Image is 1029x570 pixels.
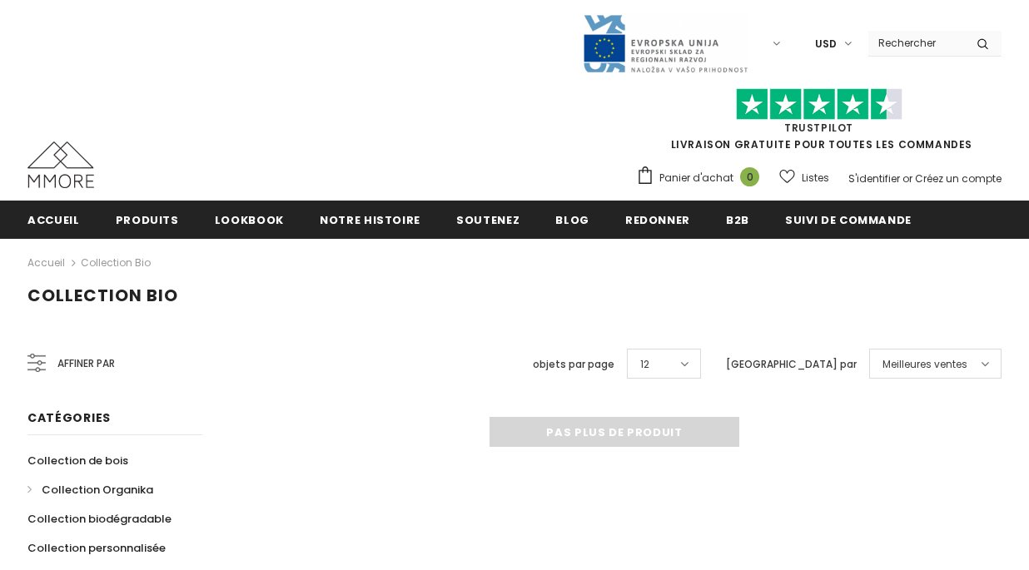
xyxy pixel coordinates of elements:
[659,170,733,186] span: Panier d'achat
[868,31,964,55] input: Search Site
[27,475,153,504] a: Collection Organika
[27,284,178,307] span: Collection Bio
[27,201,80,238] a: Accueil
[740,167,759,186] span: 0
[116,201,179,238] a: Produits
[582,13,748,74] img: Javni Razpis
[555,201,589,238] a: Blog
[320,201,420,238] a: Notre histoire
[215,212,284,228] span: Lookbook
[636,96,1002,151] span: LIVRAISON GRATUITE POUR TOUTES LES COMMANDES
[636,166,768,191] a: Panier d'achat 0
[27,212,80,228] span: Accueil
[27,453,128,468] span: Collection de bois
[785,212,912,228] span: Suivi de commande
[640,356,649,373] span: 12
[726,356,857,373] label: [GEOGRAPHIC_DATA] par
[736,88,902,121] img: Faites confiance aux étoiles pilotes
[456,201,519,238] a: soutenez
[902,171,912,186] span: or
[784,121,853,135] a: TrustPilot
[582,36,748,50] a: Javni Razpis
[802,170,829,186] span: Listes
[785,201,912,238] a: Suivi de commande
[815,36,837,52] span: USD
[915,171,1002,186] a: Créez un compte
[533,356,614,373] label: objets par page
[42,482,153,498] span: Collection Organika
[625,212,690,228] span: Redonner
[81,255,151,270] a: Collection Bio
[27,409,111,426] span: Catégories
[57,354,115,373] span: Affiner par
[726,212,749,228] span: B2B
[555,212,589,228] span: Blog
[27,141,94,188] img: Cas MMORE
[116,212,179,228] span: Produits
[27,504,171,533] a: Collection biodégradable
[27,511,171,527] span: Collection biodégradable
[726,201,749,238] a: B2B
[882,356,967,373] span: Meilleures ventes
[27,253,65,273] a: Accueil
[456,212,519,228] span: soutenez
[27,533,166,563] a: Collection personnalisée
[779,163,829,192] a: Listes
[27,540,166,556] span: Collection personnalisée
[625,201,690,238] a: Redonner
[848,171,900,186] a: S'identifier
[215,201,284,238] a: Lookbook
[27,446,128,475] a: Collection de bois
[320,212,420,228] span: Notre histoire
